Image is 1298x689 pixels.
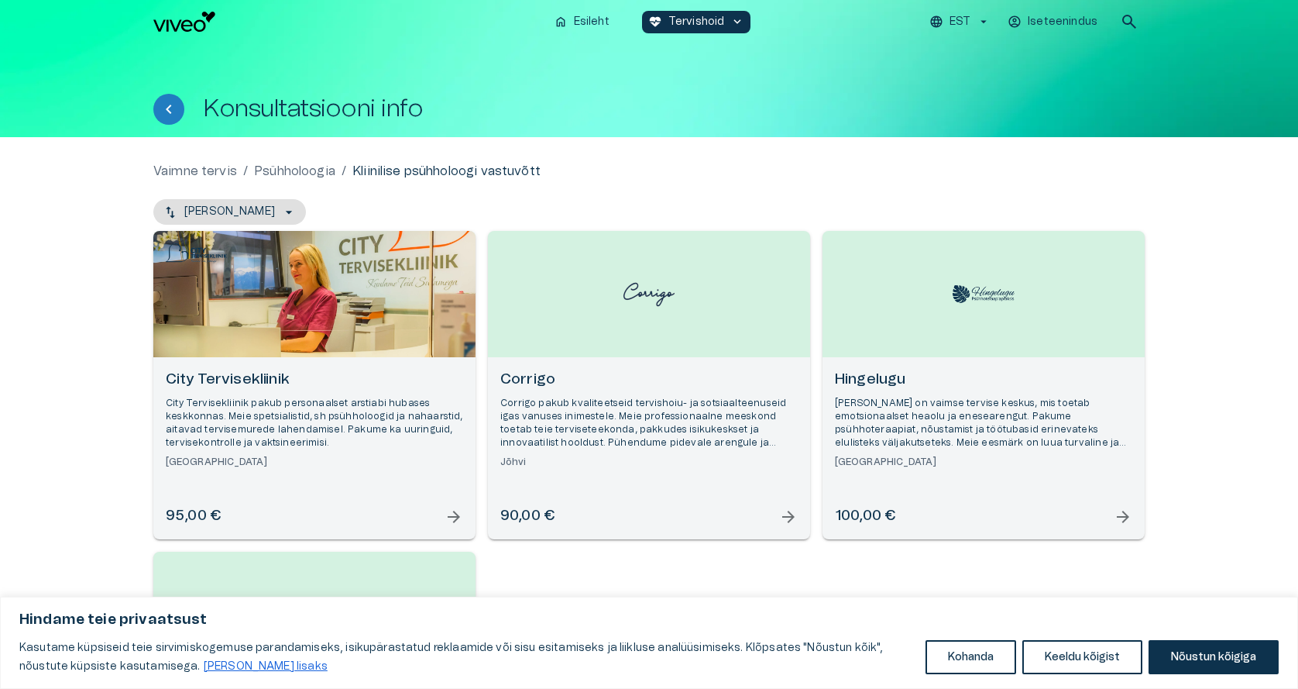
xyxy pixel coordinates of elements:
[153,231,476,539] a: Open selected supplier available booking dates
[1005,11,1101,33] button: Iseteenindus
[342,162,346,181] p: /
[779,508,798,526] span: arrow_forward
[352,162,541,181] p: Kliinilise psühholoogi vastuvõtt
[1028,14,1097,30] p: Iseteenindus
[835,397,1132,450] p: [PERSON_NAME] on vaimse tervise keskus, mis toetab emotsionaalset heaolu ja enesearengut. Pakume ...
[500,456,798,469] h6: Jõhvi
[648,15,662,29] span: ecg_heart
[730,15,744,29] span: keyboard_arrow_down
[1114,508,1132,526] span: arrow_forward
[1022,640,1142,674] button: Keeldu kõigist
[203,660,328,673] a: Loe lisaks
[668,14,725,30] p: Tervishoid
[153,12,541,32] a: Navigate to homepage
[554,15,568,29] span: home
[445,508,463,526] span: arrow_forward
[184,204,275,220] p: [PERSON_NAME]
[243,162,248,181] p: /
[574,14,610,30] p: Esileht
[153,94,184,125] button: Tagasi
[165,243,227,264] img: City Tervisekliinik logo
[618,270,680,319] img: Corrigo logo
[166,397,463,450] p: City Tervisekliinik pakub personaalset arstiabi hubases keskkonnas. Meie spetsialistid, sh psühho...
[835,456,1132,469] h6: [GEOGRAPHIC_DATA]
[835,370,1132,391] h6: Hingelugu
[19,611,1279,629] p: Hindame teie privaatsust
[254,162,335,181] a: Psühholoogia
[925,640,1016,674] button: Kohanda
[1149,640,1279,674] button: Nõustun kõigiga
[835,506,895,527] h6: 100,00 €
[488,231,810,539] a: Open selected supplier available booking dates
[1120,12,1138,31] span: search
[153,162,237,181] a: Vaimne tervis
[927,11,993,33] button: EST
[166,456,463,469] h6: [GEOGRAPHIC_DATA]
[166,506,221,527] h6: 95,00 €
[642,11,751,33] button: ecg_heartTervishoidkeyboard_arrow_down
[548,11,617,33] button: homeEsileht
[949,14,970,30] p: EST
[166,370,463,391] h6: City Tervisekliinik
[203,95,423,122] h1: Konsultatsiooni info
[500,506,555,527] h6: 90,00 €
[153,12,215,32] img: Viveo logo
[153,199,306,225] button: [PERSON_NAME]
[1114,6,1145,37] button: open search modal
[19,639,914,676] p: Kasutame küpsiseid teie sirvimiskogemuse parandamiseks, isikupärastatud reklaamide või sisu esita...
[953,285,1015,303] img: Hingelugu logo
[79,12,102,25] span: Help
[500,370,798,391] h6: Corrigo
[500,397,798,450] p: Corrigo pakub kvaliteetseid tervishoiu- ja sotsiaalteenuseid igas vanuses inimestele. Meie profes...
[822,231,1145,539] a: Open selected supplier available booking dates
